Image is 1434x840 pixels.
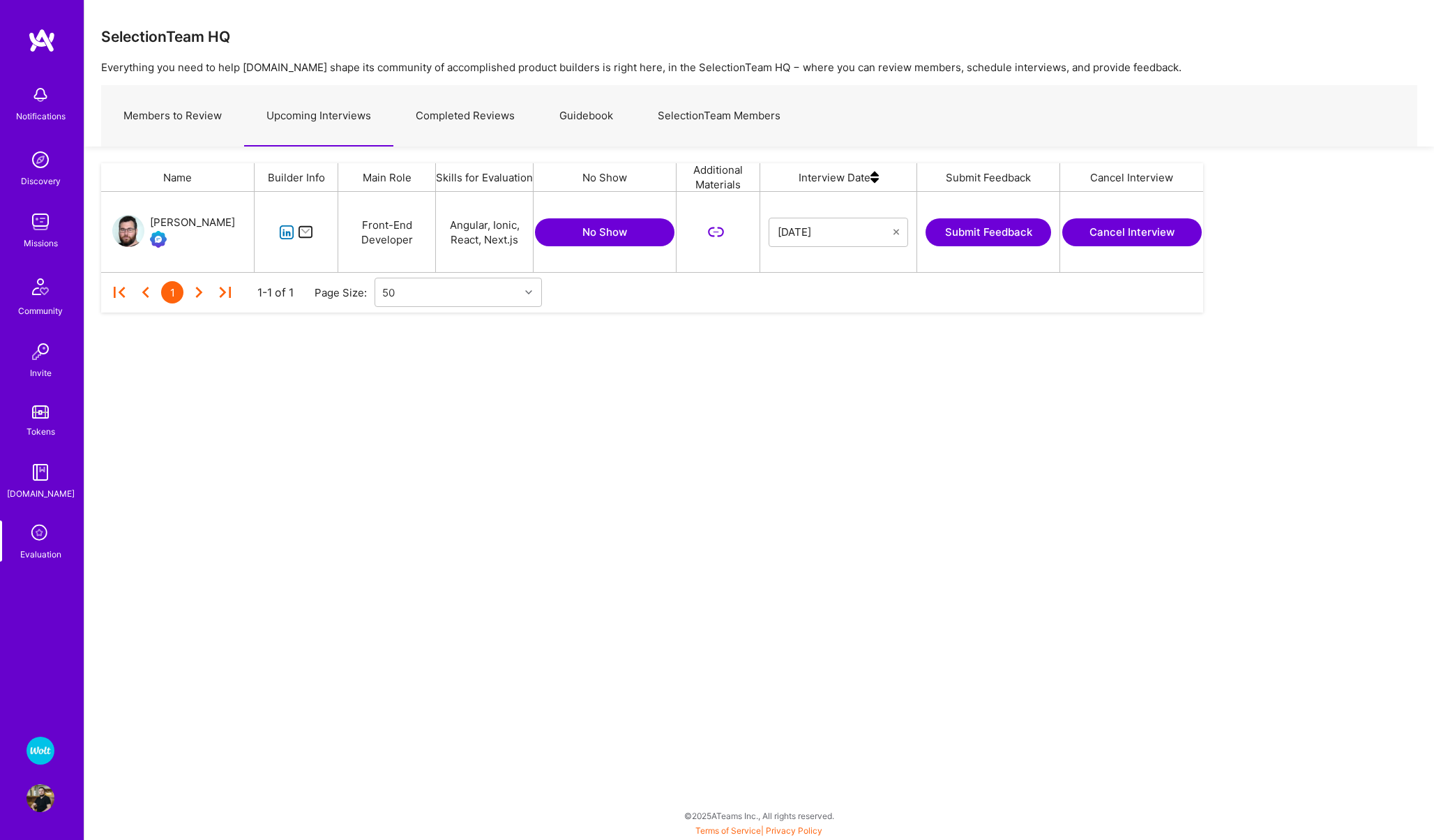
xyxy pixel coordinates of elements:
[436,192,534,272] div: Angular, Ionic, React, Next.js
[101,60,1417,75] p: Everything you need to help [DOMAIN_NAME] shape its community of accomplished product builders is...
[7,486,75,501] div: [DOMAIN_NAME]
[32,405,49,419] img: tokens
[84,798,1434,833] div: © 2025 ATeams Inc., All rights reserved.
[708,224,724,240] i: icon LinkSecondary
[101,192,1214,272] div: grid
[27,784,54,812] img: User Avatar
[535,218,674,246] button: No Show
[16,109,66,123] div: Notifications
[315,285,375,300] div: Page Size:
[27,338,54,366] img: Invite
[161,281,183,303] div: 1
[635,86,803,147] a: SelectionTeam Members
[382,285,395,300] div: 50
[1060,163,1203,191] div: Cancel Interview
[27,424,55,439] div: Tokens
[27,81,54,109] img: bell
[760,163,917,191] div: Interview Date
[534,163,677,191] div: No Show
[101,28,230,45] h3: SelectionTeam HQ
[27,208,54,236] img: teamwork
[279,225,295,241] i: icon linkedIn
[393,86,537,147] a: Completed Reviews
[255,163,338,191] div: Builder Info
[436,163,534,191] div: Skills for Evaluation
[926,218,1051,246] button: Submit Feedback
[27,737,54,765] img: Wolt - Fintech: Payments Expansion Team
[21,174,61,188] div: Discovery
[338,163,436,191] div: Main Role
[766,825,822,836] a: Privacy Policy
[24,270,57,303] img: Community
[27,520,54,547] i: icon SelectionTeam
[112,214,235,250] a: User Avatar[PERSON_NAME]Evaluation Call Booked
[695,825,822,836] span: |
[778,225,893,239] input: Select Date...
[537,86,635,147] a: Guidebook
[27,458,54,486] img: guide book
[18,303,63,318] div: Community
[20,547,61,562] div: Evaluation
[870,163,879,191] img: sort
[677,163,760,191] div: Additional Materials
[27,146,54,174] img: discovery
[244,86,393,147] a: Upcoming Interviews
[917,163,1060,191] div: Submit Feedback
[30,366,52,380] div: Invite
[525,289,532,296] i: icon Chevron
[101,163,255,191] div: Name
[257,285,294,300] div: 1-1 of 1
[298,224,314,240] i: icon Mail
[338,192,436,272] div: Front-End Developer
[1062,218,1202,246] button: Cancel Interview
[112,215,144,247] img: User Avatar
[695,825,761,836] a: Terms of Service
[101,86,244,147] a: Members to Review
[150,231,167,248] img: Evaluation Call Booked
[28,28,56,53] img: logo
[23,784,58,812] a: User Avatar
[23,737,58,765] a: Wolt - Fintech: Payments Expansion Team
[150,214,235,231] div: [PERSON_NAME]
[24,236,58,250] div: Missions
